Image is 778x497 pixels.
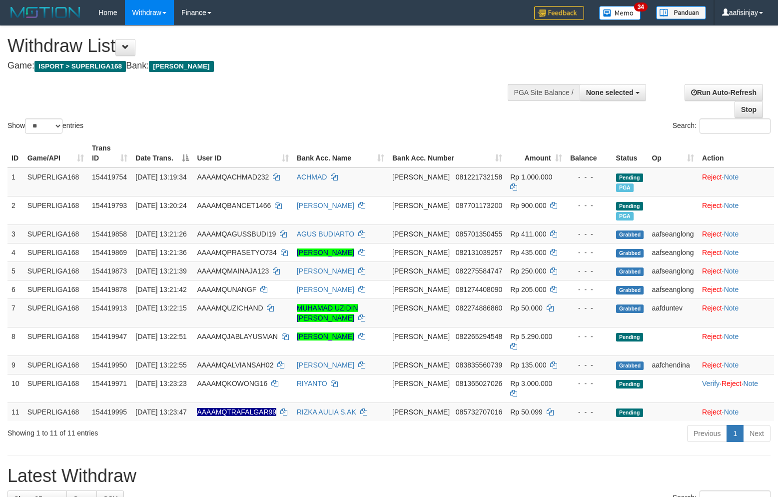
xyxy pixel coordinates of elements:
span: [PERSON_NAME] [392,230,450,238]
div: - - - [570,200,608,210]
span: Pending [616,408,643,417]
span: Grabbed [616,267,644,276]
td: aafseanglong [648,224,698,243]
td: SUPERLIGA168 [23,167,88,196]
a: ACHMAD [297,173,327,181]
span: Rp 250.000 [510,267,546,275]
td: 8 [7,327,23,355]
span: AAAAMQALVIANSAH02 [197,361,273,369]
span: [DATE] 13:21:39 [135,267,186,275]
button: None selected [580,84,646,101]
img: MOTION_logo.png [7,5,83,20]
div: - - - [570,407,608,417]
span: Rp 50.099 [510,408,543,416]
span: Copy 081365027026 to clipboard [456,379,502,387]
td: SUPERLIGA168 [23,224,88,243]
td: aafseanglong [648,261,698,280]
a: [PERSON_NAME] [297,248,354,256]
div: - - - [570,229,608,239]
div: - - - [570,331,608,341]
span: AAAAMQACHMAD232 [197,173,269,181]
span: 154419793 [92,201,127,209]
a: Note [724,361,739,369]
td: SUPERLIGA168 [23,327,88,355]
span: AAAAMQUNANGF [197,285,256,293]
span: Rp 5.290.000 [510,332,552,340]
td: 1 [7,167,23,196]
span: [DATE] 13:19:34 [135,173,186,181]
span: Rp 900.000 [510,201,546,209]
div: - - - [570,360,608,370]
span: Copy 085701350455 to clipboard [456,230,502,238]
span: Copy 081221732158 to clipboard [456,173,502,181]
td: SUPERLIGA168 [23,298,88,327]
span: [DATE] 13:23:23 [135,379,186,387]
div: PGA Site Balance / [508,84,580,101]
td: 9 [7,355,23,374]
th: Op: activate to sort column ascending [648,139,698,167]
span: Pending [616,333,643,341]
a: [PERSON_NAME] [297,332,354,340]
th: Trans ID: activate to sort column ascending [88,139,131,167]
span: AAAAMQPRASETYO734 [197,248,277,256]
td: aafduntev [648,298,698,327]
a: Note [724,285,739,293]
a: Reject [702,285,722,293]
td: aafchendina [648,355,698,374]
td: · · [698,374,774,402]
a: Reject [702,201,722,209]
span: Marked by aafounsreynich [616,212,634,220]
span: Rp 205.000 [510,285,546,293]
td: SUPERLIGA168 [23,374,88,402]
span: 154419913 [92,304,127,312]
a: Verify [702,379,720,387]
td: · [698,298,774,327]
span: Grabbed [616,249,644,257]
td: aafseanglong [648,280,698,298]
span: [PERSON_NAME] [392,361,450,369]
a: 1 [727,425,744,442]
span: Rp 411.000 [510,230,546,238]
a: AGUS BUDIARTO [297,230,354,238]
span: Rp 1.000.000 [510,173,552,181]
span: 154419995 [92,408,127,416]
img: panduan.png [656,6,706,19]
td: · [698,224,774,243]
div: - - - [570,172,608,182]
a: Reject [702,267,722,275]
span: Pending [616,202,643,210]
span: AAAAMQAGUSSBUDI19 [197,230,276,238]
span: Grabbed [616,304,644,313]
span: [DATE] 13:20:24 [135,201,186,209]
span: [PERSON_NAME] [392,248,450,256]
a: Note [724,201,739,209]
span: [DATE] 13:22:55 [135,361,186,369]
span: Marked by aafounsreynich [616,183,634,192]
h1: Latest Withdraw [7,466,771,486]
td: SUPERLIGA168 [23,243,88,261]
td: 4 [7,243,23,261]
td: 6 [7,280,23,298]
td: 2 [7,196,23,224]
span: [PERSON_NAME] [392,285,450,293]
span: [DATE] 13:22:15 [135,304,186,312]
span: AAAAMQUZICHAND [197,304,263,312]
img: Button%20Memo.svg [599,6,641,20]
span: AAAAMQJABLAYUSMAN [197,332,278,340]
span: [PERSON_NAME] [392,379,450,387]
a: Stop [735,101,763,118]
td: SUPERLIGA168 [23,402,88,421]
th: Action [698,139,774,167]
td: 10 [7,374,23,402]
span: Copy 082131039257 to clipboard [456,248,502,256]
span: AAAAMQKOWONG16 [197,379,267,387]
h4: Game: Bank: [7,61,509,71]
span: [PERSON_NAME] [392,201,450,209]
td: SUPERLIGA168 [23,196,88,224]
span: [PERSON_NAME] [392,332,450,340]
span: [PERSON_NAME] [392,408,450,416]
span: None selected [586,88,634,96]
div: - - - [570,303,608,313]
a: Reject [702,332,722,340]
span: 154419947 [92,332,127,340]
